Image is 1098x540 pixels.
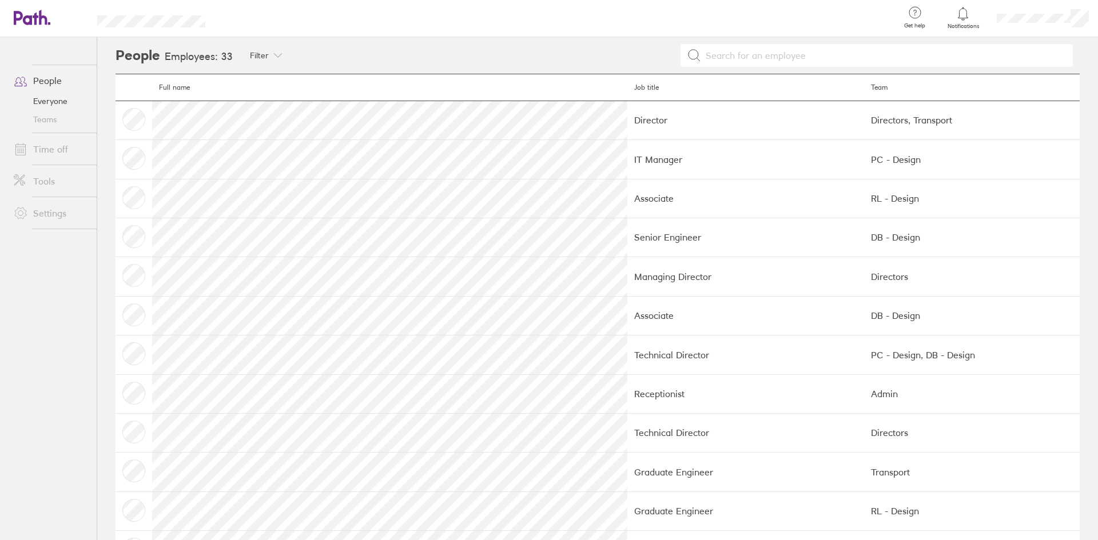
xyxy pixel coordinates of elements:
td: Admin [864,374,1080,413]
td: PC - Design, DB - Design [864,335,1080,374]
span: Get help [896,22,933,29]
td: Technical Director [627,335,864,374]
td: DB - Design [864,218,1080,257]
td: Senior Engineer [627,218,864,257]
td: RL - Design [864,179,1080,218]
td: Transport [864,453,1080,491]
a: Tools [5,170,97,193]
a: Time off [5,138,97,161]
th: Job title [627,74,864,101]
span: Filter [250,51,269,60]
td: Technical Director [627,413,864,452]
td: Receptionist [627,374,864,413]
input: Search for an employee [701,45,1067,66]
span: Notifications [945,23,982,30]
td: Graduate Engineer [627,453,864,491]
td: IT Manager [627,140,864,179]
h3: Employees: 33 [165,51,233,63]
td: Directors, Transport [864,101,1080,139]
td: PC - Design [864,140,1080,179]
td: DB - Design [864,296,1080,335]
td: Associate [627,179,864,218]
td: Directors [864,257,1080,296]
td: Associate [627,296,864,335]
a: Everyone [5,92,97,110]
th: Team [864,74,1080,101]
a: Teams [5,110,97,129]
td: Managing Director [627,257,864,296]
th: Full name [152,74,627,101]
h2: People [116,37,160,74]
a: People [5,69,97,92]
a: Settings [5,202,97,225]
td: Graduate Engineer [627,491,864,530]
td: Director [627,101,864,139]
td: RL - Design [864,491,1080,530]
td: Directors [864,413,1080,452]
a: Notifications [945,6,982,30]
